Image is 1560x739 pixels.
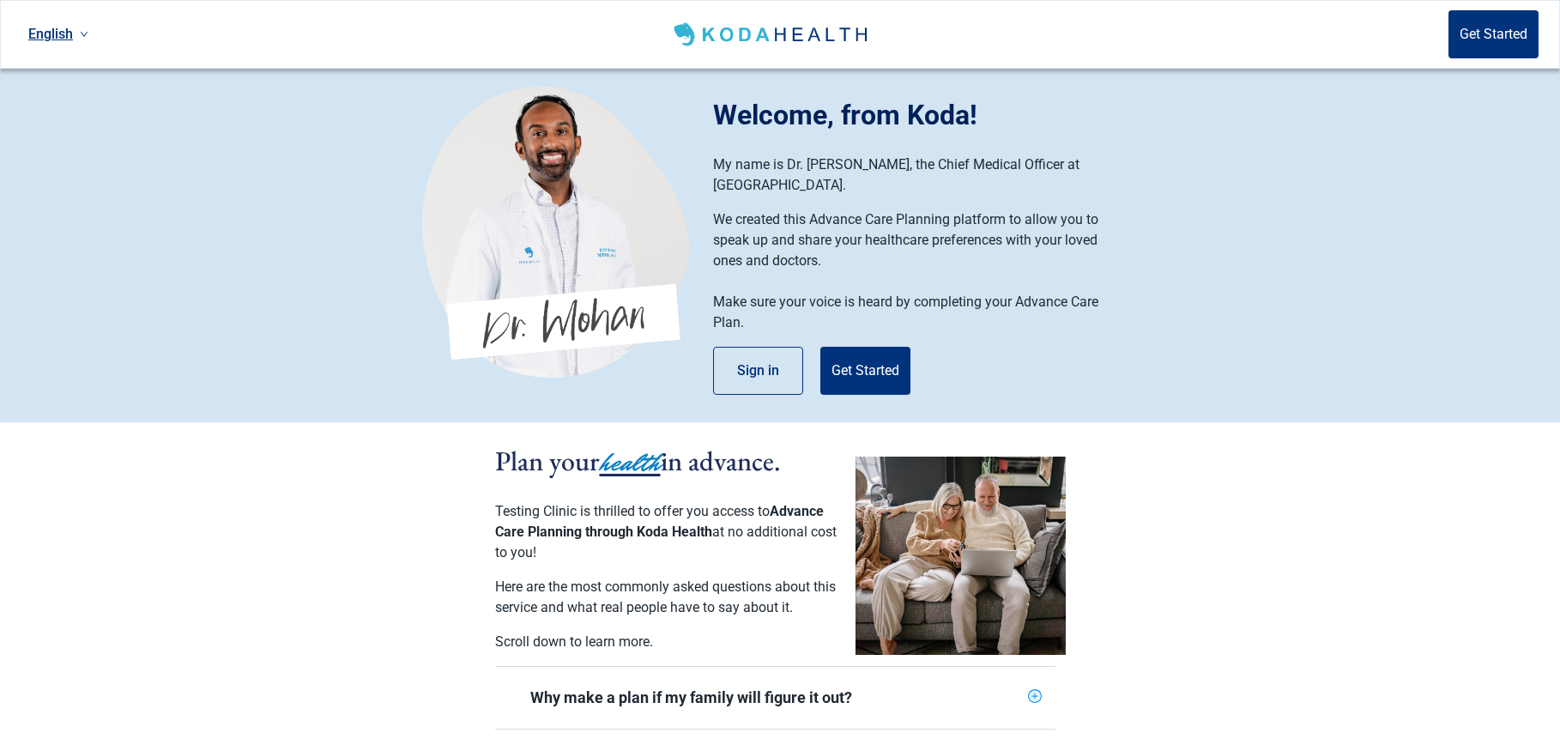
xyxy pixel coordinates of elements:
p: We created this Advance Care Planning platform to allow you to speak up and share your healthcare... [713,209,1121,271]
span: down [80,30,88,39]
span: in advance. [661,443,781,479]
p: Here are the most commonly asked questions about this service and what real people have to say ab... [495,577,838,618]
p: Scroll down to learn more. [495,632,838,652]
img: Koda Health [422,86,689,378]
img: Couple planning their healthcare together [856,457,1066,655]
h1: Welcome, from Koda! [713,94,1138,136]
p: My name is Dr. [PERSON_NAME], the Chief Medical Officer at [GEOGRAPHIC_DATA]. [713,154,1121,196]
p: Make sure your voice is heard by completing your Advance Care Plan. [713,292,1121,333]
img: Koda Health [670,21,874,48]
button: Sign in [713,347,803,395]
span: Testing Clinic is thrilled to offer you access to [495,503,770,519]
span: health [600,444,661,482]
span: Plan your [495,443,600,479]
span: plus-circle [1028,689,1042,703]
div: Why make a plan if my family will figure it out? [530,688,1021,708]
a: Current language: English [21,20,95,48]
button: Get Started [820,347,910,395]
div: Why make a plan if my family will figure it out? [495,667,1055,729]
button: Get Started [1448,10,1539,58]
